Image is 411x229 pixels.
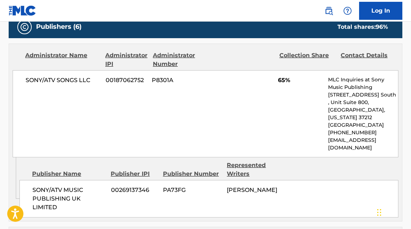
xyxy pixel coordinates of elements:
p: [EMAIL_ADDRESS][DOMAIN_NAME] [328,136,398,152]
span: 00269137346 [111,186,158,194]
div: Help [340,4,355,18]
img: Publishers [20,23,29,31]
p: [GEOGRAPHIC_DATA], [US_STATE] 37212 [328,106,398,121]
img: search [324,6,333,15]
span: P8301A [152,76,208,85]
div: Represented Writers [227,161,286,178]
span: 65% [278,76,323,85]
div: Publisher Name [32,170,105,178]
span: [PERSON_NAME] [227,187,277,193]
span: SONY/ATV SONGS LLC [26,76,100,85]
div: Publisher IPI [111,170,158,178]
iframe: Chat Widget [375,194,411,229]
div: Contact Details [341,51,397,68]
p: [STREET_ADDRESS] South , Unit Suite 800, [328,91,398,106]
a: Public Search [322,4,336,18]
h5: Publishers (6) [36,23,81,31]
div: Total shares: [337,23,388,31]
span: SONY/ATV MUSIC PUBLISHING UK LIMITED [32,186,106,212]
p: MLC Inquiries at Sony Music Publishing [328,76,398,91]
span: 00187062752 [106,76,147,85]
span: 96 % [376,23,388,30]
div: Collection Share [279,51,335,68]
a: Log In [359,2,402,20]
div: Administrator Name [25,51,100,68]
p: [PHONE_NUMBER] [328,129,398,136]
div: Drag [377,202,381,223]
span: PA73FG [163,186,221,194]
div: Publisher Number [163,170,222,178]
img: MLC Logo [9,5,36,16]
div: Administrator IPI [105,51,147,68]
p: [GEOGRAPHIC_DATA] [328,121,398,129]
div: Administrator Number [153,51,209,68]
img: help [343,6,352,15]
